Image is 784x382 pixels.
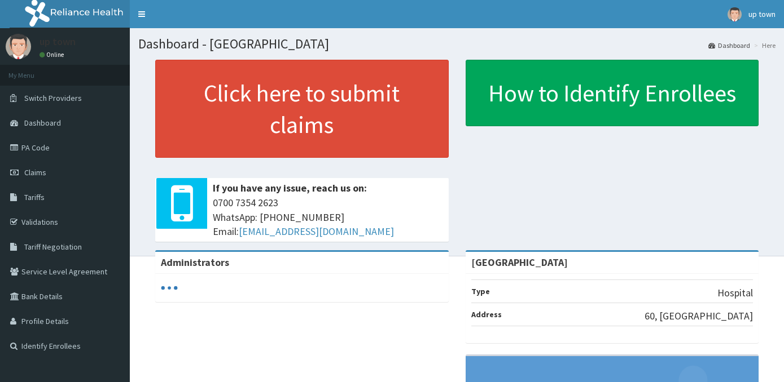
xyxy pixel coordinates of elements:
svg: audio-loading [161,279,178,296]
span: Dashboard [24,118,61,128]
a: How to Identify Enrollees [466,60,759,126]
p: up town [40,37,76,47]
img: User Image [728,7,742,21]
p: 60, [GEOGRAPHIC_DATA] [645,309,753,323]
img: User Image [6,34,31,59]
a: [EMAIL_ADDRESS][DOMAIN_NAME] [239,225,394,238]
a: Online [40,51,67,59]
span: Tariff Negotiation [24,242,82,252]
b: Type [471,286,490,296]
span: Switch Providers [24,93,82,103]
span: Tariffs [24,192,45,202]
p: Hospital [717,286,753,300]
b: Administrators [161,256,229,269]
span: up town [748,9,776,19]
li: Here [751,41,776,50]
span: Claims [24,167,46,177]
strong: [GEOGRAPHIC_DATA] [471,256,568,269]
b: Address [471,309,502,319]
a: Click here to submit claims [155,60,449,158]
h1: Dashboard - [GEOGRAPHIC_DATA] [138,37,776,51]
b: If you have any issue, reach us on: [213,181,367,194]
span: 0700 7354 2623 WhatsApp: [PHONE_NUMBER] Email: [213,196,443,239]
a: Dashboard [708,41,750,50]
